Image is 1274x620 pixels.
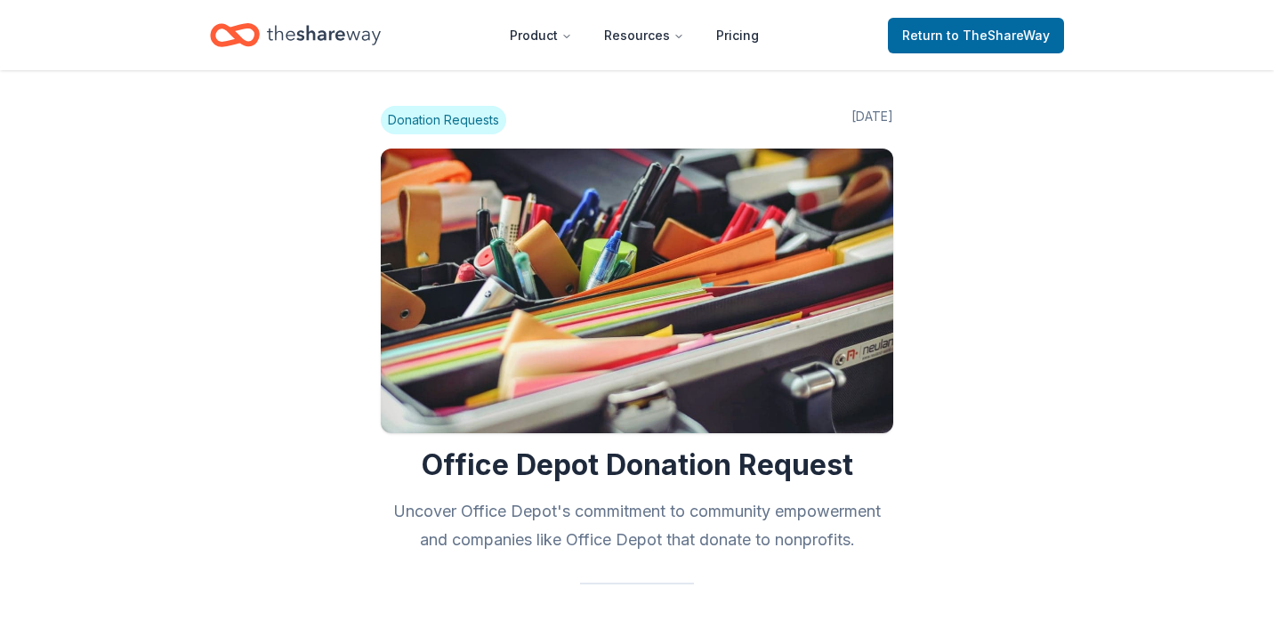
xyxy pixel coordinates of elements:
[947,28,1050,43] span: to TheShareWay
[702,18,773,53] a: Pricing
[210,14,381,56] a: Home
[590,18,698,53] button: Resources
[851,106,893,134] span: [DATE]
[888,18,1064,53] a: Returnto TheShareWay
[381,149,893,433] img: Image for Office Depot Donation Request
[902,25,1050,46] span: Return
[496,14,773,56] nav: Main
[381,497,893,554] h2: Uncover Office Depot's commitment to community empowerment and companies like Office Depot that d...
[381,447,893,483] h1: Office Depot Donation Request
[381,106,506,134] span: Donation Requests
[496,18,586,53] button: Product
